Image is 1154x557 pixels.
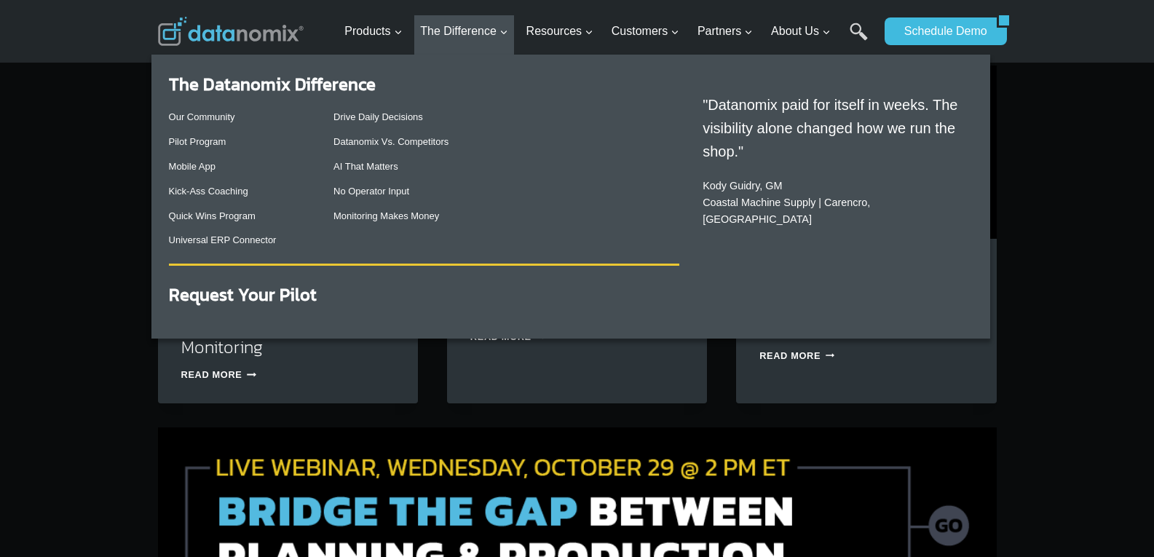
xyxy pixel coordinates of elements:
span: Last Name [328,1,374,14]
a: Schedule Demo [885,17,997,45]
span: Partners [697,22,753,41]
a: Monitoring Makes Money [333,210,439,221]
nav: Primary Navigation [339,8,877,55]
span: The Difference [420,22,508,41]
span: Phone number [328,60,393,74]
a: Request Your Pilot [169,282,317,307]
span: Resources [526,22,593,41]
a: Mobile App [169,161,216,172]
iframe: Popup CTA [7,299,241,550]
a: AI That Matters [333,161,398,172]
span: About Us [771,22,831,41]
a: Pilot Program [169,136,226,147]
span: State/Region [328,180,384,193]
a: Quick Wins Program [169,210,256,221]
a: Drive Daily Decisions [333,111,423,122]
a: Read More [759,350,834,361]
a: Universal ERP Connector [169,234,277,245]
a: Terms [163,325,185,335]
a: Kick-Ass Coaching [169,186,248,197]
span: Products [344,22,402,41]
a: Our Community [169,111,235,122]
a: Privacy Policy [198,325,245,335]
p: "Datanomix paid for itself in weeks. The visibility alone changed how we run the shop." [703,93,965,163]
a: Search [850,23,868,55]
img: Datanomix [158,17,304,46]
p: , GM Coastal Machine Supply | Carencro, [GEOGRAPHIC_DATA] [703,178,965,228]
span: Customers [612,22,679,41]
a: Datanomix Vs. Competitors [333,136,448,147]
a: No Operator Input [333,186,409,197]
iframe: Chat Widget [1081,487,1154,557]
a: The Datanomix Difference [169,71,376,97]
a: Kody Guidry [703,180,759,191]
